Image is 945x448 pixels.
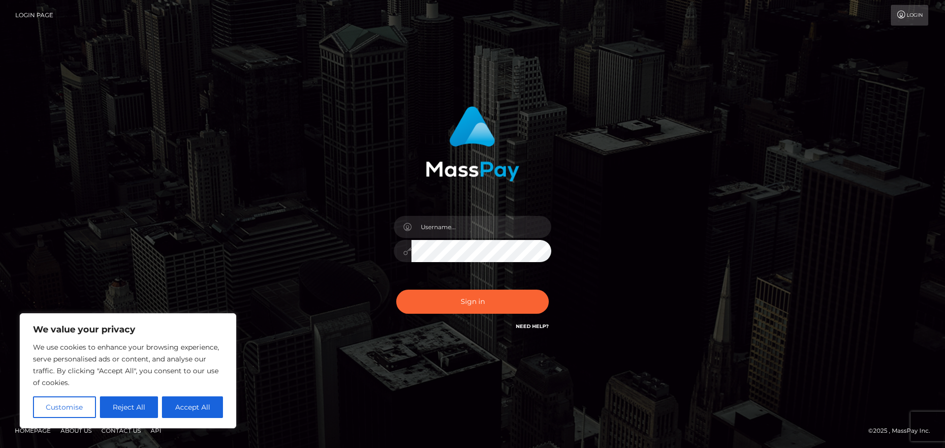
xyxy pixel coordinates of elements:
[411,216,551,238] input: Username...
[11,423,55,438] a: Homepage
[33,396,96,418] button: Customise
[396,290,549,314] button: Sign in
[33,341,223,388] p: We use cookies to enhance your browsing experience, serve personalised ads or content, and analys...
[516,323,549,329] a: Need Help?
[20,313,236,428] div: We value your privacy
[33,324,223,335] p: We value your privacy
[162,396,223,418] button: Accept All
[97,423,145,438] a: Contact Us
[426,106,519,181] img: MassPay Login
[868,425,938,436] div: © 2025 , MassPay Inc.
[100,396,158,418] button: Reject All
[891,5,928,26] a: Login
[147,423,165,438] a: API
[15,5,53,26] a: Login Page
[57,423,95,438] a: About Us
